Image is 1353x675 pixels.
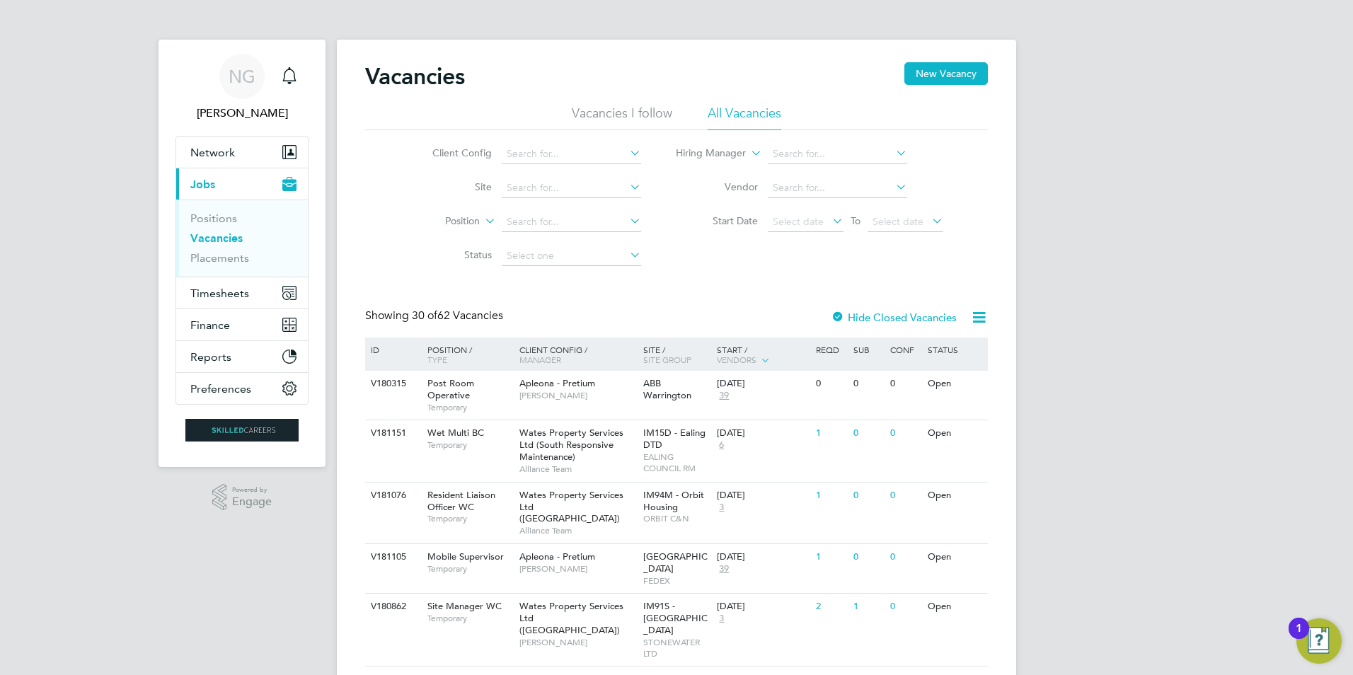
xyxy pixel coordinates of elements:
span: Vendors [717,354,756,365]
button: Preferences [176,373,308,404]
label: Start Date [676,214,758,227]
span: Temporary [427,402,512,413]
button: Timesheets [176,277,308,308]
span: Alliance Team [519,463,636,475]
span: Type [427,354,447,365]
nav: Main navigation [159,40,326,467]
span: EALING COUNCIL RM [643,451,710,473]
span: ORBIT C&N [643,513,710,524]
div: Open [924,371,986,397]
input: Search for... [502,144,641,164]
span: Select date [873,215,923,228]
label: Hide Closed Vacancies [831,311,957,324]
span: FEDEX [643,575,710,587]
div: V180862 [367,594,417,620]
span: Preferences [190,382,251,396]
div: Sub [850,337,887,362]
div: 0 [850,371,887,397]
div: Client Config / [516,337,640,371]
span: Mobile Supervisor [427,550,504,562]
a: Powered byEngage [212,484,272,511]
label: Site [410,180,492,193]
span: Wet Multi BC [427,427,484,439]
span: Manager [519,354,561,365]
div: 0 [887,420,923,446]
div: Position / [417,337,516,371]
span: [GEOGRAPHIC_DATA] [643,550,708,575]
a: Positions [190,212,237,225]
span: Finance [190,318,230,332]
input: Select one [502,246,641,266]
span: IM94M - Orbit Housing [643,489,704,513]
div: 1 [1296,628,1302,647]
input: Search for... [502,212,641,232]
span: Temporary [427,513,512,524]
label: Hiring Manager [664,146,746,161]
label: Vendor [676,180,758,193]
a: NG[PERSON_NAME] [175,54,309,122]
div: 0 [850,483,887,509]
span: Timesheets [190,287,249,300]
span: Temporary [427,613,512,624]
li: Vacancies I follow [572,105,672,130]
span: Powered by [232,484,272,496]
span: To [846,212,865,230]
div: 0 [850,420,887,446]
span: Alliance Team [519,525,636,536]
button: Reports [176,341,308,372]
div: Site / [640,337,714,371]
span: Wates Property Services Ltd ([GEOGRAPHIC_DATA]) [519,600,623,636]
div: [DATE] [717,551,809,563]
span: Temporary [427,439,512,451]
h2: Vacancies [365,62,465,91]
div: [DATE] [717,601,809,613]
div: Open [924,483,986,509]
a: Vacancies [190,231,243,245]
span: Site Group [643,354,691,365]
div: 1 [812,544,849,570]
span: Resident Liaison Officer WC [427,489,495,513]
button: Finance [176,309,308,340]
div: 0 [887,371,923,397]
div: 0 [887,544,923,570]
div: V180315 [367,371,417,397]
div: [DATE] [717,490,809,502]
span: IM91S - [GEOGRAPHIC_DATA] [643,600,708,636]
span: Post Room Operative [427,377,474,401]
span: Nikki Grassby [175,105,309,122]
span: 39 [717,563,731,575]
span: [PERSON_NAME] [519,563,636,575]
input: Search for... [768,144,907,164]
a: Go to home page [175,419,309,442]
div: Start / [713,337,812,373]
span: Apleona - Pretium [519,377,595,389]
a: Placements [190,251,249,265]
div: Status [924,337,986,362]
div: [DATE] [717,378,809,390]
label: Client Config [410,146,492,159]
label: Status [410,248,492,261]
div: V181076 [367,483,417,509]
span: Engage [232,496,272,508]
div: 0 [887,594,923,620]
span: 3 [717,613,726,625]
div: 2 [812,594,849,620]
button: Open Resource Center, 1 new notification [1296,618,1342,664]
span: Network [190,146,235,159]
div: 0 [850,544,887,570]
img: skilledcareers-logo-retina.png [185,419,299,442]
input: Search for... [768,178,907,198]
span: Wates Property Services Ltd ([GEOGRAPHIC_DATA]) [519,489,623,525]
div: Jobs [176,200,308,277]
button: Jobs [176,168,308,200]
button: Network [176,137,308,168]
div: Open [924,594,986,620]
span: ABB Warrington [643,377,691,401]
div: Open [924,544,986,570]
span: Temporary [427,563,512,575]
span: Select date [773,215,824,228]
span: Site Manager WC [427,600,502,612]
span: Reports [190,350,231,364]
span: Wates Property Services Ltd (South Responsive Maintenance) [519,427,623,463]
span: IM15D - Ealing DTD [643,427,706,451]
